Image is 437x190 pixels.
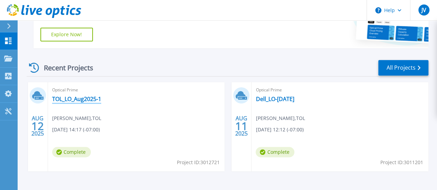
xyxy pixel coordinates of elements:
span: JV [421,7,426,13]
span: [PERSON_NAME] , TOL [52,114,101,122]
div: Recent Projects [27,59,103,76]
span: Complete [52,147,91,157]
span: Optical Prime [256,86,424,94]
span: [DATE] 14:17 (-07:00) [52,126,100,133]
span: 11 [235,123,248,129]
a: Explore Now! [40,28,93,41]
a: All Projects [378,60,428,76]
a: Dell_LO-[DATE] [256,96,294,102]
div: AUG 2025 [31,113,44,139]
span: Optical Prime [52,86,221,94]
span: Project ID: 3011201 [380,159,423,166]
span: Complete [256,147,294,157]
span: [DATE] 12:12 (-07:00) [256,126,303,133]
span: Project ID: 3012721 [177,159,219,166]
span: 12 [31,123,44,129]
a: TOL_LO_Aug2025-1 [52,96,101,102]
span: [PERSON_NAME] , TOL [256,114,305,122]
div: AUG 2025 [235,113,248,139]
